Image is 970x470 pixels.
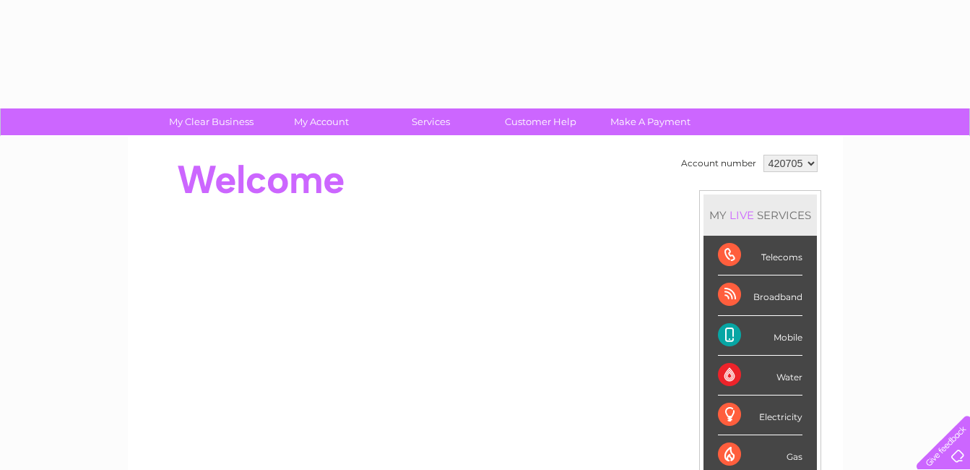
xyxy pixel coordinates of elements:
a: Make A Payment [591,108,710,135]
a: My Account [261,108,381,135]
div: MY SERVICES [703,195,817,236]
td: Account number [677,151,760,176]
div: Telecoms [718,236,802,275]
a: Customer Help [481,108,600,135]
a: My Clear Business [152,108,271,135]
div: Mobile [718,316,802,356]
div: Electricity [718,396,802,435]
div: LIVE [727,208,757,222]
div: Broadband [718,275,802,315]
div: Water [718,356,802,396]
a: Services [371,108,490,135]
